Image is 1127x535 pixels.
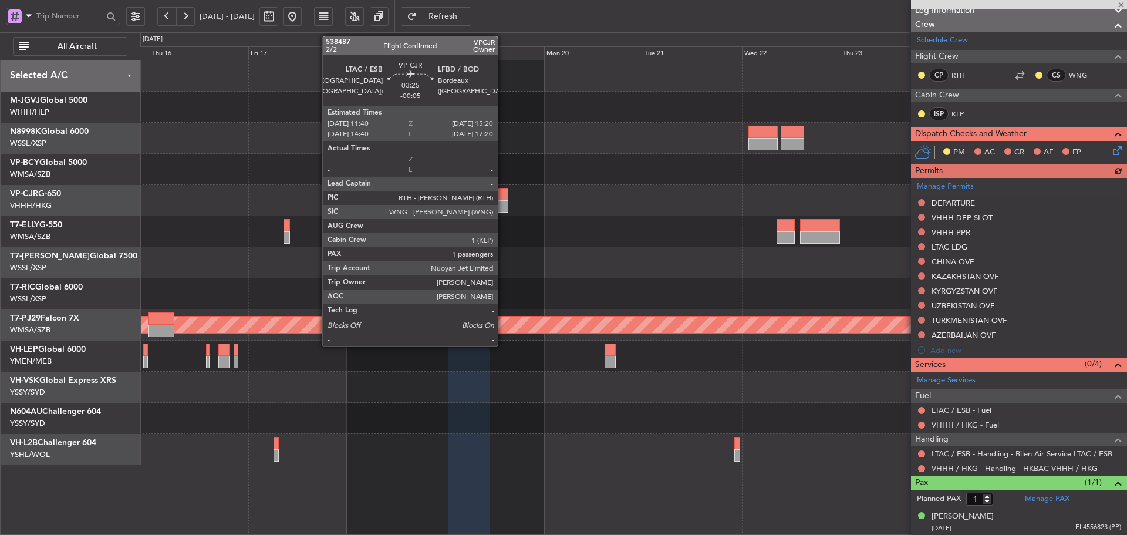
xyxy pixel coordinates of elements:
[10,127,41,136] span: N8998K
[932,511,994,523] div: [PERSON_NAME]
[932,449,1112,459] a: LTAC / ESB - Handling - Bilen Air Service LTAC / ESB
[544,46,643,60] div: Mon 20
[1085,476,1102,489] span: (1/1)
[917,493,961,505] label: Planned PAX
[951,109,978,119] a: KLP
[1069,70,1095,80] a: WNG
[929,107,949,120] div: ISP
[36,7,103,25] input: Trip Number
[10,221,62,229] a: T7-ELLYG-550
[10,356,52,366] a: YMEN/MEB
[10,190,61,198] a: VP-CJRG-650
[10,231,50,242] a: WMSA/SZB
[10,283,35,291] span: T7-RIC
[10,221,39,229] span: T7-ELLY
[643,46,741,60] div: Tue 21
[1047,69,1066,82] div: CS
[10,418,45,429] a: YSSY/SYD
[932,524,951,533] span: [DATE]
[932,420,999,430] a: VHHH / HKG - Fuel
[10,200,52,211] a: VHHH/HKG
[1025,493,1069,505] a: Manage PAX
[347,46,446,60] div: Sat 18
[10,252,90,260] span: T7-[PERSON_NAME]
[915,50,959,63] span: Flight Crew
[915,389,931,403] span: Fuel
[10,325,50,335] a: WMSA/SZB
[10,439,96,447] a: VH-L2BChallenger 604
[932,463,1098,473] a: VHHH / HKG - Handling - HKBAC VHHH / HKG
[10,408,42,416] span: N604AU
[10,345,86,354] a: VH-LEPGlobal 6000
[10,252,137,260] a: T7-[PERSON_NAME]Global 7500
[10,408,101,416] a: N604AUChallenger 604
[1075,523,1121,533] span: EL4556823 (PP)
[446,46,544,60] div: Sun 19
[742,46,841,60] div: Wed 22
[10,96,40,105] span: M-JGVJ
[915,89,959,102] span: Cabin Crew
[10,169,50,180] a: WMSA/SZB
[10,138,46,149] a: WSSL/XSP
[31,42,123,51] span: All Aircraft
[10,283,83,291] a: T7-RICGlobal 6000
[915,358,946,372] span: Services
[10,314,79,322] a: T7-PJ29Falcon 7X
[915,127,1027,141] span: Dispatch Checks and Weather
[915,18,935,32] span: Crew
[13,37,127,56] button: All Aircraft
[10,107,49,117] a: WIHH/HLP
[419,12,467,21] span: Refresh
[951,70,978,80] a: RTH
[10,263,46,273] a: WSSL/XSP
[917,375,976,386] a: Manage Services
[150,46,248,60] div: Thu 16
[915,433,949,446] span: Handling
[10,190,38,198] span: VP-CJR
[10,96,87,105] a: M-JGVJGlobal 5000
[10,345,38,354] span: VH-LEP
[1014,147,1024,159] span: CR
[10,314,41,322] span: T7-PJ29
[915,4,974,18] span: Leg Information
[932,405,991,415] a: LTAC / ESB - Fuel
[10,449,50,460] a: YSHL/WOL
[929,69,949,82] div: CP
[401,7,471,26] button: Refresh
[248,46,347,60] div: Fri 17
[200,11,255,22] span: [DATE] - [DATE]
[10,439,38,447] span: VH-L2B
[10,294,46,304] a: WSSL/XSP
[1072,147,1081,159] span: FP
[10,127,89,136] a: N8998KGlobal 6000
[1044,147,1053,159] span: AF
[10,159,39,167] span: VP-BCY
[917,35,968,46] a: Schedule Crew
[915,476,928,490] span: Pax
[10,159,87,167] a: VP-BCYGlobal 5000
[984,147,995,159] span: AC
[1085,358,1102,370] span: (0/4)
[10,387,45,398] a: YSSY/SYD
[841,46,939,60] div: Thu 23
[953,147,965,159] span: PM
[143,35,163,45] div: [DATE]
[10,376,39,385] span: VH-VSK
[10,376,116,385] a: VH-VSKGlobal Express XRS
